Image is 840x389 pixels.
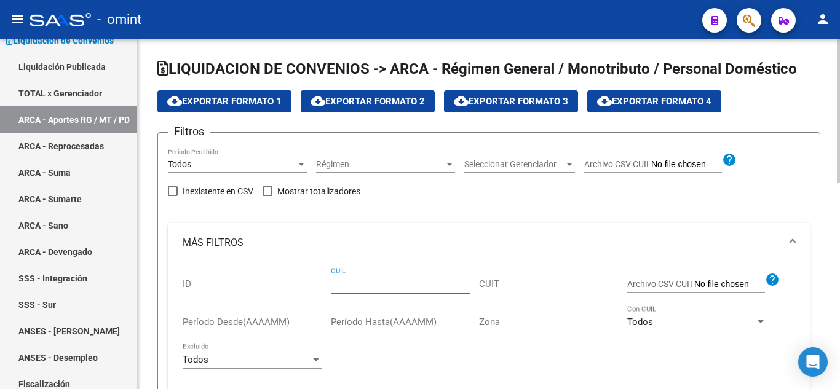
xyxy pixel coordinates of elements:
button: Exportar Formato 3 [444,90,578,112]
span: Mostrar totalizadores [277,184,360,198]
span: Todos [627,316,653,328]
span: Inexistente en CSV [183,184,253,198]
mat-icon: cloud_download [167,93,182,108]
span: Todos [183,354,208,365]
input: Archivo CSV CUIT [694,279,765,290]
button: Exportar Formato 4 [587,90,721,112]
span: LIQUIDACION DE CONVENIOS -> ARCA - Régimen General / Monotributo / Personal Doméstico [157,60,797,77]
mat-expansion-panel-header: MÁS FILTROS [168,223,810,262]
span: - omint [97,6,141,33]
div: Open Intercom Messenger [798,347,828,377]
span: Seleccionar Gerenciador [464,159,564,170]
h3: Filtros [168,123,210,140]
button: Exportar Formato 1 [157,90,291,112]
button: Exportar Formato 2 [301,90,435,112]
mat-icon: help [722,152,737,167]
mat-icon: help [765,272,780,287]
span: Archivo CSV CUIT [627,279,694,289]
span: Archivo CSV CUIL [584,159,651,169]
mat-icon: person [815,12,830,26]
mat-icon: menu [10,12,25,26]
span: Régimen [316,159,444,170]
span: Exportar Formato 2 [311,96,425,107]
span: Exportar Formato 4 [597,96,711,107]
span: Liquidación de Convenios [6,34,114,47]
span: Exportar Formato 3 [454,96,568,107]
mat-icon: cloud_download [597,93,612,108]
mat-icon: cloud_download [311,93,325,108]
mat-panel-title: MÁS FILTROS [183,236,780,250]
mat-icon: cloud_download [454,93,469,108]
span: Todos [168,159,191,169]
input: Archivo CSV CUIL [651,159,722,170]
span: Exportar Formato 1 [167,96,282,107]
